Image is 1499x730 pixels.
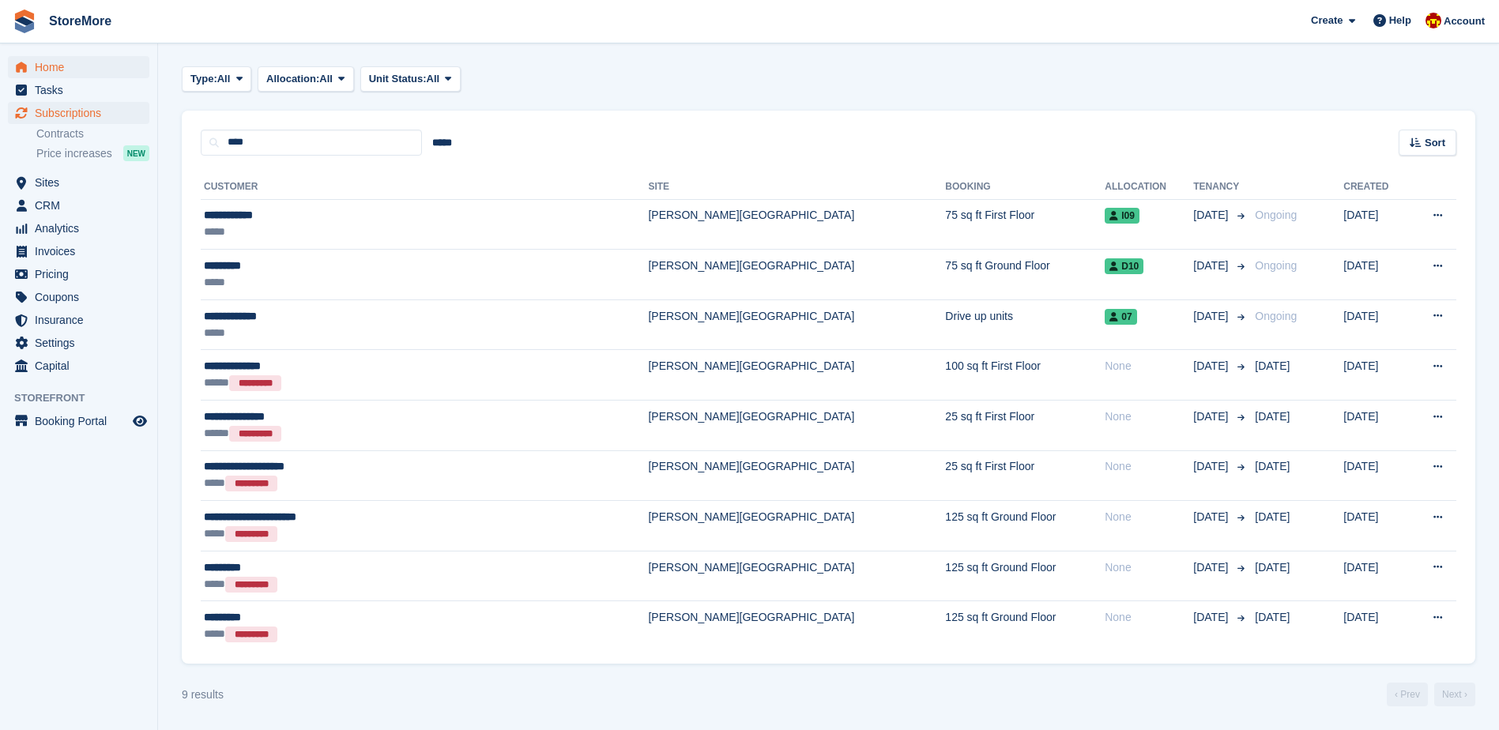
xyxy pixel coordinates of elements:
[1193,258,1231,274] span: [DATE]
[1343,199,1408,250] td: [DATE]
[1193,609,1231,626] span: [DATE]
[258,66,354,92] button: Allocation: All
[35,263,130,285] span: Pricing
[8,263,149,285] a: menu
[945,250,1105,300] td: 75 sq ft Ground Floor
[1343,501,1408,551] td: [DATE]
[1425,135,1445,151] span: Sort
[36,146,112,161] span: Price increases
[1255,359,1290,372] span: [DATE]
[1343,175,1408,200] th: Created
[945,501,1105,551] td: 125 sq ft Ground Floor
[1311,13,1343,28] span: Create
[35,332,130,354] span: Settings
[1255,410,1290,423] span: [DATE]
[1105,358,1193,374] div: None
[319,71,333,87] span: All
[1255,510,1290,523] span: [DATE]
[1389,13,1411,28] span: Help
[1343,551,1408,601] td: [DATE]
[1105,458,1193,475] div: None
[945,299,1105,350] td: Drive up units
[1343,601,1408,651] td: [DATE]
[1193,559,1231,576] span: [DATE]
[8,355,149,377] a: menu
[35,102,130,124] span: Subscriptions
[1343,350,1408,401] td: [DATE]
[648,250,945,300] td: [PERSON_NAME][GEOGRAPHIC_DATA]
[427,71,440,87] span: All
[1105,175,1193,200] th: Allocation
[1193,509,1231,525] span: [DATE]
[13,9,36,33] img: stora-icon-8386f47178a22dfd0bd8f6a31ec36ba5ce8667c1dd55bd0f319d3a0aa187defe.svg
[648,450,945,501] td: [PERSON_NAME][GEOGRAPHIC_DATA]
[35,217,130,239] span: Analytics
[1255,310,1297,322] span: Ongoing
[1426,13,1441,28] img: Store More Team
[1343,250,1408,300] td: [DATE]
[8,240,149,262] a: menu
[648,501,945,551] td: [PERSON_NAME][GEOGRAPHIC_DATA]
[648,175,945,200] th: Site
[648,401,945,451] td: [PERSON_NAME][GEOGRAPHIC_DATA]
[182,66,251,92] button: Type: All
[1105,559,1193,576] div: None
[1255,460,1290,472] span: [DATE]
[35,79,130,101] span: Tasks
[1387,683,1428,706] a: Previous
[1105,258,1143,274] span: D10
[1255,561,1290,574] span: [DATE]
[36,145,149,162] a: Price increases NEW
[35,194,130,216] span: CRM
[648,299,945,350] td: [PERSON_NAME][GEOGRAPHIC_DATA]
[360,66,461,92] button: Unit Status: All
[1384,683,1478,706] nav: Page
[945,199,1105,250] td: 75 sq ft First Floor
[1105,609,1193,626] div: None
[35,355,130,377] span: Capital
[945,450,1105,501] td: 25 sq ft First Floor
[201,175,648,200] th: Customer
[35,410,130,432] span: Booking Portal
[1343,450,1408,501] td: [DATE]
[35,56,130,78] span: Home
[945,350,1105,401] td: 100 sq ft First Floor
[35,309,130,331] span: Insurance
[266,71,319,87] span: Allocation:
[8,309,149,331] a: menu
[648,551,945,601] td: [PERSON_NAME][GEOGRAPHIC_DATA]
[8,171,149,194] a: menu
[1255,611,1290,623] span: [DATE]
[35,171,130,194] span: Sites
[648,199,945,250] td: [PERSON_NAME][GEOGRAPHIC_DATA]
[945,551,1105,601] td: 125 sq ft Ground Floor
[1343,299,1408,350] td: [DATE]
[1343,401,1408,451] td: [DATE]
[1193,358,1231,374] span: [DATE]
[35,286,130,308] span: Coupons
[1193,408,1231,425] span: [DATE]
[1444,13,1485,29] span: Account
[369,71,427,87] span: Unit Status:
[8,217,149,239] a: menu
[1193,308,1231,325] span: [DATE]
[14,390,157,406] span: Storefront
[1255,209,1297,221] span: Ongoing
[1193,175,1249,200] th: Tenancy
[1193,207,1231,224] span: [DATE]
[648,601,945,651] td: [PERSON_NAME][GEOGRAPHIC_DATA]
[648,350,945,401] td: [PERSON_NAME][GEOGRAPHIC_DATA]
[8,102,149,124] a: menu
[1193,458,1231,475] span: [DATE]
[36,126,149,141] a: Contracts
[217,71,231,87] span: All
[945,601,1105,651] td: 125 sq ft Ground Floor
[1434,683,1475,706] a: Next
[1105,408,1193,425] div: None
[1105,309,1136,325] span: 07
[43,8,118,34] a: StoreMore
[8,410,149,432] a: menu
[945,175,1105,200] th: Booking
[123,145,149,161] div: NEW
[8,286,149,308] a: menu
